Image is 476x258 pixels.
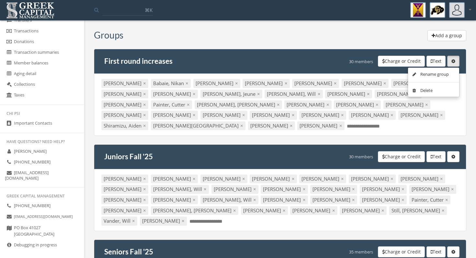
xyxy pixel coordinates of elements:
[391,79,438,88] div: [PERSON_NAME]
[303,196,306,203] span: ×
[104,56,173,67] h4: First round increases
[440,175,443,182] span: ×
[140,217,187,225] div: [PERSON_NAME]
[101,111,148,119] div: [PERSON_NAME]
[292,79,339,88] div: [PERSON_NAME]
[143,207,146,214] span: ×
[101,174,148,183] div: [PERSON_NAME]
[193,91,196,97] span: ×
[265,90,323,98] div: [PERSON_NAME], Will
[299,111,346,119] div: [PERSON_NAME]
[143,122,146,129] span: ×
[426,56,446,67] button: Text
[182,218,185,224] span: ×
[200,196,258,204] div: [PERSON_NAME], Will
[402,196,404,203] span: ×
[349,246,373,258] div: 35 members
[440,112,443,118] span: ×
[235,80,238,86] span: ×
[101,100,148,109] div: [PERSON_NAME]
[132,218,135,224] span: ×
[339,122,342,129] span: ×
[303,186,306,192] span: ×
[297,121,344,130] div: [PERSON_NAME]
[349,56,373,67] div: 30 members
[243,79,289,88] div: [PERSON_NAME]
[427,30,466,41] button: Add a group
[200,111,247,119] div: [PERSON_NAME]
[14,148,47,154] span: [PERSON_NAME]
[409,196,450,204] div: Painter, Cutter
[257,91,260,97] span: ×
[285,80,288,86] span: ×
[318,91,321,97] span: ×
[101,79,148,88] div: [PERSON_NAME]
[375,90,422,98] div: [PERSON_NAME]
[193,196,196,203] span: ×
[151,174,198,183] div: [PERSON_NAME]
[284,100,331,109] div: [PERSON_NAME]
[101,206,148,215] div: [PERSON_NAME]
[145,7,153,13] span: ⌘K
[391,112,393,118] span: ×
[381,207,384,214] span: ×
[241,206,288,215] div: [PERSON_NAME]
[442,207,445,214] span: ×
[360,196,407,204] div: [PERSON_NAME]
[151,196,198,204] div: [PERSON_NAME]
[143,91,146,97] span: ×
[349,151,373,163] div: 30 members
[360,185,407,194] div: [PERSON_NAME]
[332,207,335,214] span: ×
[378,246,425,257] button: Charge or Credit
[151,185,209,194] div: [PERSON_NAME], Will
[253,186,256,192] span: ×
[14,214,73,219] small: [EMAIL_ADDRESS][DOMAIN_NAME]
[290,122,293,129] span: ×
[341,175,344,182] span: ×
[104,151,153,162] h4: Juniors Fall '25
[253,196,256,203] span: ×
[398,174,445,183] div: [PERSON_NAME]
[143,80,146,86] span: ×
[341,112,344,118] span: ×
[410,69,457,79] a: Rename group
[143,175,146,182] span: ×
[186,80,188,86] span: ×
[398,111,445,119] div: [PERSON_NAME]
[378,151,425,162] button: Charge or Credit
[389,206,447,215] div: Still, [PERSON_NAME]
[383,100,430,109] div: [PERSON_NAME]
[445,196,448,203] span: ×
[250,174,297,183] div: [PERSON_NAME]
[101,196,148,204] div: [PERSON_NAME]
[200,174,247,183] div: [PERSON_NAME]
[352,186,355,192] span: ×
[290,206,337,215] div: [PERSON_NAME]
[143,101,146,108] span: ×
[193,112,196,118] span: ×
[242,112,245,118] span: ×
[261,196,308,204] div: [PERSON_NAME]
[376,101,379,108] span: ×
[233,207,236,214] span: ×
[143,196,146,203] span: ×
[151,100,192,109] div: Painter, Cutter
[151,90,198,98] div: [PERSON_NAME]
[104,246,153,257] h4: Seniors Fall '25
[101,121,148,130] div: Shiramizu, Aiden
[143,112,146,118] span: ×
[143,186,146,192] span: ×
[451,186,454,192] span: ×
[151,111,198,119] div: [PERSON_NAME]
[292,175,295,182] span: ×
[277,101,280,108] span: ×
[151,121,245,130] div: [PERSON_NAME][GEOGRAPHIC_DATA]
[151,79,191,88] div: Babaie, Nikan
[240,122,243,129] span: ×
[349,111,396,119] div: [PERSON_NAME]
[340,206,387,215] div: [PERSON_NAME]
[242,175,245,182] span: ×
[292,112,295,118] span: ×
[250,111,297,119] div: [PERSON_NAME]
